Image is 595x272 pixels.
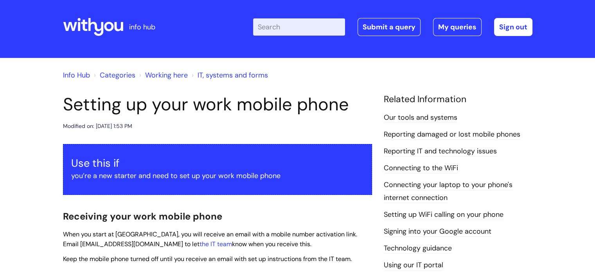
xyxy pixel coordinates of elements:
div: Modified on: [DATE] 1:53 PM [63,121,132,131]
a: Reporting IT and technology issues [384,146,497,157]
span: Receiving your work mobile phone [63,210,222,222]
li: Solution home [92,69,135,81]
h3: Use this if [71,157,364,169]
span: When you start at [GEOGRAPHIC_DATA], you will receive an email with a mobile number activation li... [63,230,357,248]
a: Setting up WiFi calling on your phone [384,210,503,220]
a: IT, systems and forms [198,70,268,80]
li: IT, systems and forms [190,69,268,81]
a: Info Hub [63,70,90,80]
p: info hub [129,21,155,33]
h1: Setting up your work mobile phone [63,94,372,115]
a: Our tools and systems [384,113,457,123]
h4: Related Information [384,94,532,105]
div: | - [253,18,532,36]
a: Connecting your laptop to your phone's internet connection [384,180,512,203]
a: Reporting damaged or lost mobile phones [384,130,520,140]
a: Technology guidance [384,243,452,254]
span: Keep the mobile phone turned off until you receive an email with set up instructions from the IT ... [63,255,352,263]
a: Sign out [494,18,532,36]
a: Submit a query [358,18,421,36]
a: the IT team [200,240,232,248]
a: My queries [433,18,482,36]
a: Categories [100,70,135,80]
li: Working here [137,69,188,81]
a: Using our IT portal [384,260,443,270]
a: Connecting to the WiFi [384,163,458,173]
a: Working here [145,70,188,80]
a: Signing into your Google account [384,227,491,237]
p: you’re a new starter and need to set up your work mobile phone [71,169,364,182]
input: Search [253,18,345,36]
